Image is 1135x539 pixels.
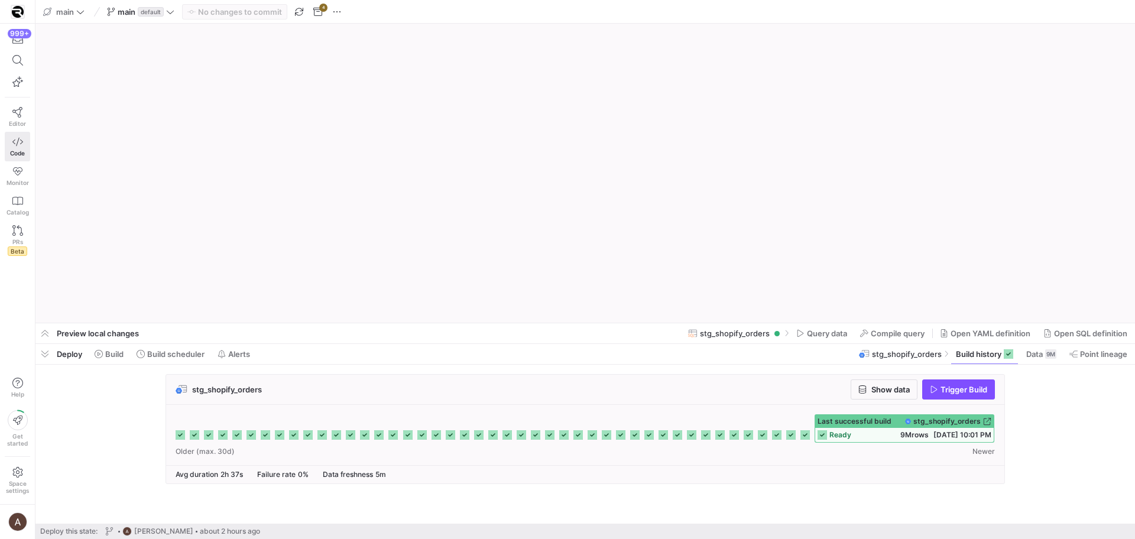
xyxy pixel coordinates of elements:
[147,349,205,359] span: Build scheduler
[818,417,891,426] span: Last successful build
[905,417,991,426] a: stg_shopify_orders
[791,323,852,343] button: Query data
[212,344,255,364] button: Alerts
[7,179,29,186] span: Monitor
[807,329,847,338] span: Query data
[122,527,132,536] img: https://lh3.googleusercontent.com/a/AEdFTp4_8LqxRyxVUtC19lo4LS2NU-n5oC7apraV2tR5=s96-c
[7,209,29,216] span: Catalog
[118,7,135,17] span: main
[40,527,98,535] span: Deploy this state:
[913,417,981,426] span: stg_shopify_orders
[700,329,770,338] span: stg_shopify_orders
[1038,323,1133,343] button: Open SQL definition
[257,470,296,479] span: Failure rate
[176,447,235,456] span: Older (max. 30d)
[5,28,30,50] button: 999+
[375,470,386,479] span: 5m
[5,2,30,22] a: https://storage.googleapis.com/y42-prod-data-exchange/images/9vP1ZiGb3SDtS36M2oSqLE2NxN9MAbKgqIYc...
[8,246,27,256] span: Beta
[1054,329,1127,338] span: Open SQL definition
[933,430,991,439] span: [DATE] 10:01 PM
[935,323,1036,343] button: Open YAML definition
[8,512,27,531] img: https://lh3.googleusercontent.com/a/AEdFTp4_8LqxRyxVUtC19lo4LS2NU-n5oC7apraV2tR5=s96-c
[972,447,995,456] span: Newer
[829,431,851,439] span: ready
[105,349,124,359] span: Build
[12,6,24,18] img: https://storage.googleapis.com/y42-prod-data-exchange/images/9vP1ZiGb3SDtS36M2oSqLE2NxN9MAbKgqIYc...
[57,329,139,338] span: Preview local changes
[5,509,30,534] button: https://lh3.googleusercontent.com/a/AEdFTp4_8LqxRyxVUtC19lo4LS2NU-n5oC7apraV2tR5=s96-c
[1045,349,1056,359] div: 9M
[9,120,26,127] span: Editor
[5,132,30,161] a: Code
[6,480,29,494] span: Space settings
[5,405,30,452] button: Getstarted
[871,385,910,394] span: Show data
[10,150,25,157] span: Code
[138,7,164,17] span: default
[872,349,942,359] span: stg_shopify_orders
[40,4,87,20] button: main
[102,524,263,539] button: https://lh3.googleusercontent.com/a/AEdFTp4_8LqxRyxVUtC19lo4LS2NU-n5oC7apraV2tR5=s96-c[PERSON_NAM...
[192,385,262,394] span: stg_shopify_orders
[5,191,30,220] a: Catalog
[56,7,74,17] span: main
[200,527,260,535] span: about 2 hours ago
[1026,349,1043,359] span: Data
[951,329,1030,338] span: Open YAML definition
[5,102,30,132] a: Editor
[871,329,925,338] span: Compile query
[7,433,28,447] span: Get started
[89,344,129,364] button: Build
[57,349,82,359] span: Deploy
[298,470,309,479] span: 0%
[956,349,1001,359] span: Build history
[5,220,30,261] a: PRsBeta
[10,391,25,398] span: Help
[1080,349,1127,359] span: Point lineage
[1021,344,1062,364] button: Data9M
[851,379,917,400] button: Show data
[855,323,930,343] button: Compile query
[323,470,373,479] span: Data freshness
[5,161,30,191] a: Monitor
[220,470,243,479] span: 2h 37s
[104,4,177,20] button: maindefault
[1064,344,1133,364] button: Point lineage
[131,344,210,364] button: Build scheduler
[12,238,23,245] span: PRs
[5,462,30,499] a: Spacesettings
[941,385,987,394] span: Trigger Build
[176,470,218,479] span: Avg duration
[951,344,1019,364] button: Build history
[5,372,30,403] button: Help
[815,414,994,443] button: Last successful buildstg_shopify_ordersready9Mrows[DATE] 10:01 PM
[8,29,31,38] div: 999+
[900,430,929,439] span: 9M rows
[228,349,250,359] span: Alerts
[922,379,995,400] button: Trigger Build
[134,527,193,535] span: [PERSON_NAME]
